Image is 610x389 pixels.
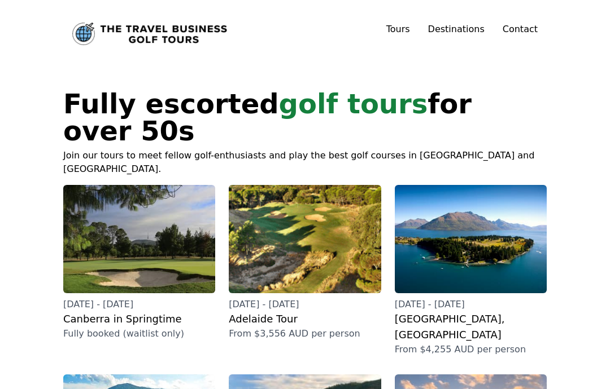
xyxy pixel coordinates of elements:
a: [DATE] - [DATE]Adelaide TourFrom $3,556 AUD per person [229,185,381,341]
p: Join our tours to meet fellow golf-enthusiasts and play the best golf courses in [GEOGRAPHIC_DATA... [63,149,547,176]
a: Link to home page [72,23,227,45]
p: From $4,255 AUD per person [395,343,547,356]
a: Contact [503,23,538,36]
h2: Canberra in Springtime [63,311,215,327]
img: The Travel Business Golf Tours logo [72,23,227,45]
p: Fully booked (waitlist only) [63,327,215,341]
span: golf tours [279,88,428,120]
h1: Fully escorted for over 50s [63,90,547,144]
p: [DATE] - [DATE] [229,298,381,311]
p: [DATE] - [DATE] [63,298,215,311]
a: [DATE] - [DATE]Canberra in SpringtimeFully booked (waitlist only) [63,185,215,341]
p: [DATE] - [DATE] [395,298,547,311]
a: [DATE] - [DATE][GEOGRAPHIC_DATA], [GEOGRAPHIC_DATA]From $4,255 AUD per person [395,185,547,356]
h2: Adelaide Tour [229,311,381,327]
p: From $3,556 AUD per person [229,327,381,341]
a: Destinations [428,24,485,34]
h2: [GEOGRAPHIC_DATA], [GEOGRAPHIC_DATA] [395,311,547,343]
a: Tours [386,24,410,34]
